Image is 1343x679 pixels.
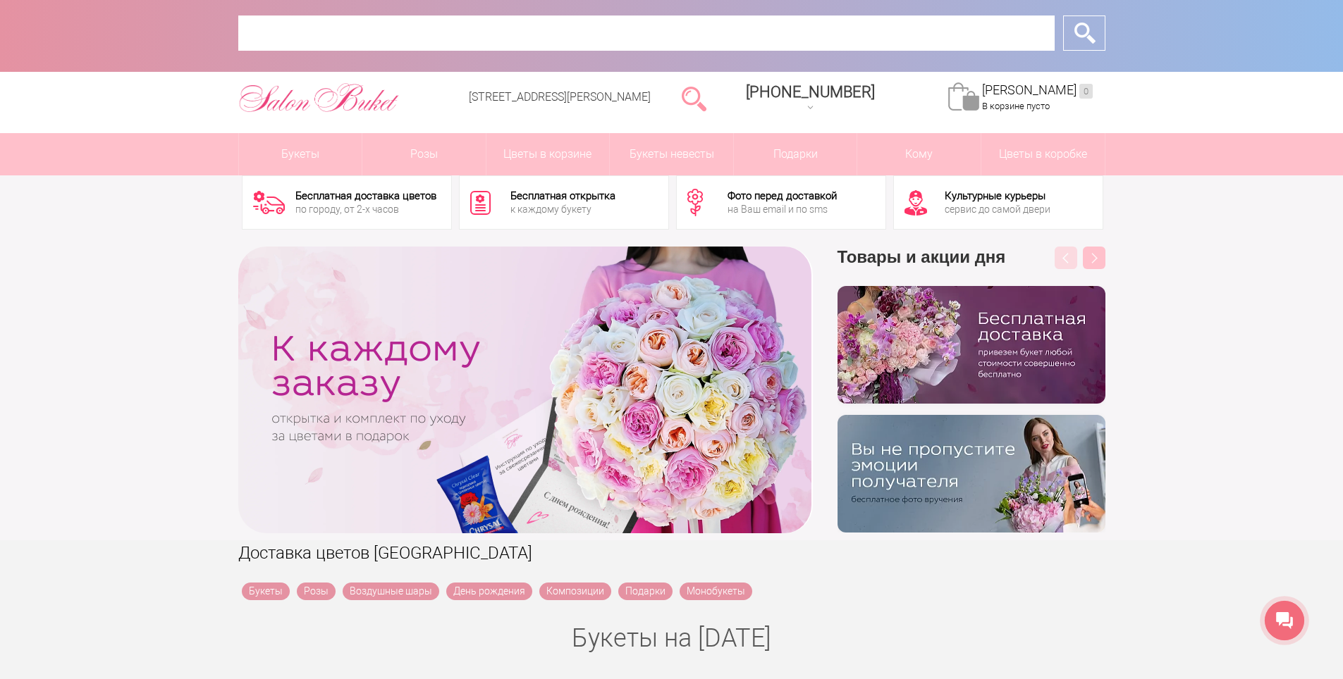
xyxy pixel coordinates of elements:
span: [PHONE_NUMBER] [746,83,875,101]
ins: 0 [1079,84,1093,99]
div: Фото перед доставкой [728,191,837,201]
a: Монобукеты [680,583,752,600]
div: на Ваш email и по sms [728,204,837,214]
img: v9wy31nijnvkfycrkduev4dhgt9psb7e.png.webp [838,415,1105,532]
a: Розы [297,583,336,600]
a: [STREET_ADDRESS][PERSON_NAME] [469,90,651,104]
a: День рождения [446,583,532,600]
a: Цветы в коробке [981,133,1105,175]
a: Подарки [618,583,673,600]
h3: Товары и акции дня [838,247,1105,286]
a: Букеты на [DATE] [572,623,771,653]
a: Цветы в корзине [486,133,610,175]
span: Кому [857,133,981,175]
img: Цветы Нижний Новгород [238,80,400,116]
a: Букеты [242,583,290,600]
a: Подарки [734,133,857,175]
a: Розы [362,133,486,175]
div: по городу, от 2-х часов [295,204,436,214]
a: Воздушные шары [343,583,439,600]
a: Букеты невесты [610,133,733,175]
button: Next [1083,247,1105,269]
div: к каждому букету [510,204,615,214]
img: hpaj04joss48rwypv6hbykmvk1dj7zyr.png.webp [838,286,1105,404]
div: Культурные курьеры [945,191,1050,201]
div: Бесплатная доставка цветов [295,191,436,201]
a: [PERSON_NAME] [982,82,1093,99]
div: сервис до самой двери [945,204,1050,214]
span: В корзине пусто [982,101,1050,111]
a: Букеты [239,133,362,175]
a: Композиции [539,583,611,600]
div: Бесплатная открытка [510,191,615,201]
a: [PHONE_NUMBER] [737,78,883,118]
h1: Доставка цветов [GEOGRAPHIC_DATA] [238,540,1105,566]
